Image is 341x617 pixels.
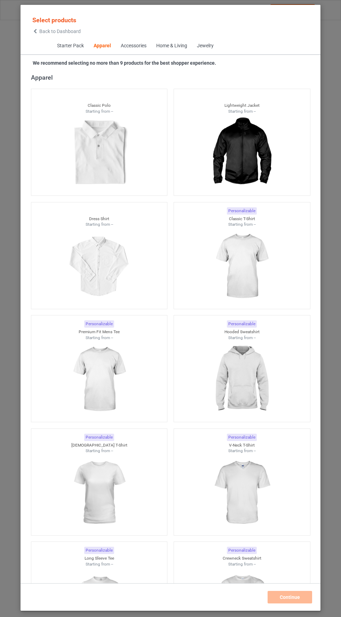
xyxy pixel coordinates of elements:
[120,42,146,49] div: Accessories
[227,320,257,328] div: Personalizable
[174,103,310,109] div: Lightweight Jacket
[31,335,167,341] div: Starting from --
[174,335,310,341] div: Starting from --
[174,561,310,567] div: Starting from --
[84,547,114,554] div: Personalizable
[174,555,310,561] div: Crewneck Sweatshirt
[31,555,167,561] div: Long Sleeve Tee
[211,340,273,418] img: regular.jpg
[84,320,114,328] div: Personalizable
[197,42,213,49] div: Jewelry
[156,42,187,49] div: Home & Living
[174,222,310,227] div: Starting from --
[211,227,273,305] img: regular.jpg
[31,329,167,335] div: Premium Fit Mens Tee
[211,114,273,192] img: regular.jpg
[39,29,81,34] span: Back to Dashboard
[174,109,310,114] div: Starting from --
[31,103,167,109] div: Classic Polo
[31,109,167,114] div: Starting from --
[227,547,257,554] div: Personalizable
[31,73,314,81] div: Apparel
[52,38,88,54] span: Starter Pack
[68,227,130,305] img: regular.jpg
[174,216,310,222] div: Classic T-Shirt
[174,442,310,448] div: V-Neck T-Shirt
[68,114,130,192] img: regular.jpg
[33,60,216,66] strong: We recommend selecting no more than 9 products for the best shopper experience.
[68,340,130,418] img: regular.jpg
[84,434,114,441] div: Personalizable
[227,434,257,441] div: Personalizable
[68,454,130,532] img: regular.jpg
[31,222,167,227] div: Starting from --
[31,561,167,567] div: Starting from --
[31,448,167,454] div: Starting from --
[174,329,310,335] div: Hooded Sweatshirt
[32,16,76,24] span: Select products
[31,216,167,222] div: Dress Shirt
[211,454,273,532] img: regular.jpg
[174,448,310,454] div: Starting from --
[31,442,167,448] div: [DEMOGRAPHIC_DATA] T-Shirt
[227,207,257,215] div: Personalizable
[93,42,111,49] div: Apparel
